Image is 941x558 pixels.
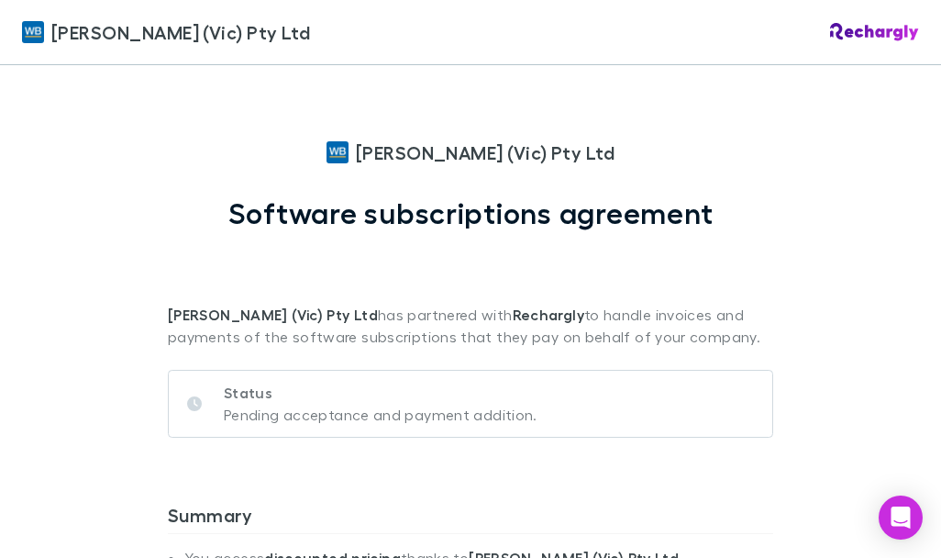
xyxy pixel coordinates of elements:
p: has partnered with to handle invoices and payments of the software subscriptions that they pay on... [168,230,773,348]
img: William Buck (Vic) Pty Ltd's Logo [327,141,349,163]
img: Rechargly Logo [830,23,919,41]
img: William Buck (Vic) Pty Ltd's Logo [22,21,44,43]
h1: Software subscriptions agreement [228,195,714,230]
p: Pending acceptance and payment addition. [224,404,537,426]
span: [PERSON_NAME] (Vic) Pty Ltd [51,18,310,46]
span: [PERSON_NAME] (Vic) Pty Ltd [356,139,614,166]
h3: Summary [168,504,773,533]
div: Open Intercom Messenger [879,496,923,540]
p: Status [224,382,537,404]
strong: Rechargly [513,306,584,324]
strong: [PERSON_NAME] (Vic) Pty Ltd [168,306,378,324]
